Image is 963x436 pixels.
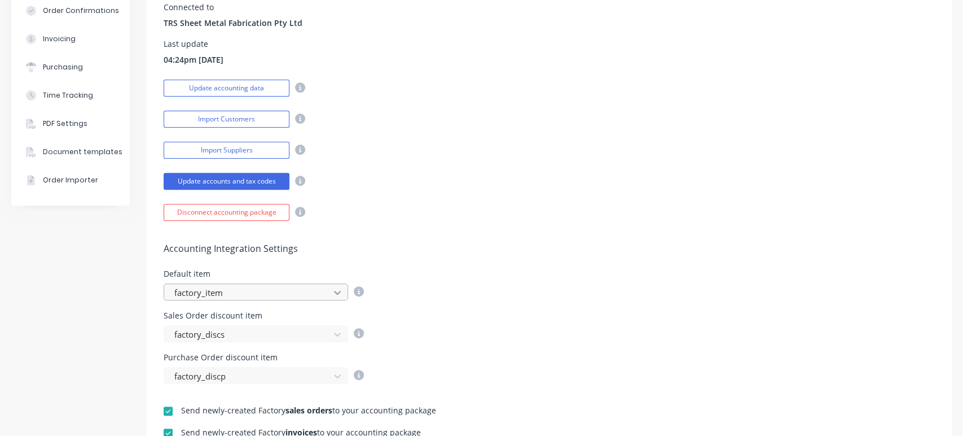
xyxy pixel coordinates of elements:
div: Order Confirmations [43,6,119,16]
div: Purchase Order discount item [164,354,364,361]
button: Disconnect accounting package [164,204,289,221]
div: Send newly-created Factory to your accounting package [181,407,436,415]
span: TRS Sheet Metal Fabrication Pty Ltd [164,17,302,29]
button: Update accounts and tax codes [164,173,289,190]
div: Connected to [164,3,302,11]
button: Order Importer [11,166,130,194]
b: sales orders [285,405,332,416]
div: Invoicing [43,34,76,44]
div: Default item [164,270,364,278]
button: Time Tracking [11,81,130,110]
div: Purchasing [43,62,83,72]
div: Order Importer [43,175,98,185]
button: Import Suppliers [164,142,289,159]
div: Time Tracking [43,90,93,101]
div: Sales Order discount item [164,312,364,320]
button: Invoicing [11,25,130,53]
button: Purchasing [11,53,130,81]
button: Update accounting data [164,80,289,97]
button: Document templates [11,138,130,166]
div: Document templates [43,147,122,157]
div: PDF Settings [43,119,87,129]
div: Last update [164,40,223,48]
button: Import Customers [164,111,289,128]
button: PDF Settings [11,110,130,138]
span: 04:24pm [DATE] [164,54,223,66]
h5: Accounting Integration Settings [164,243,935,254]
